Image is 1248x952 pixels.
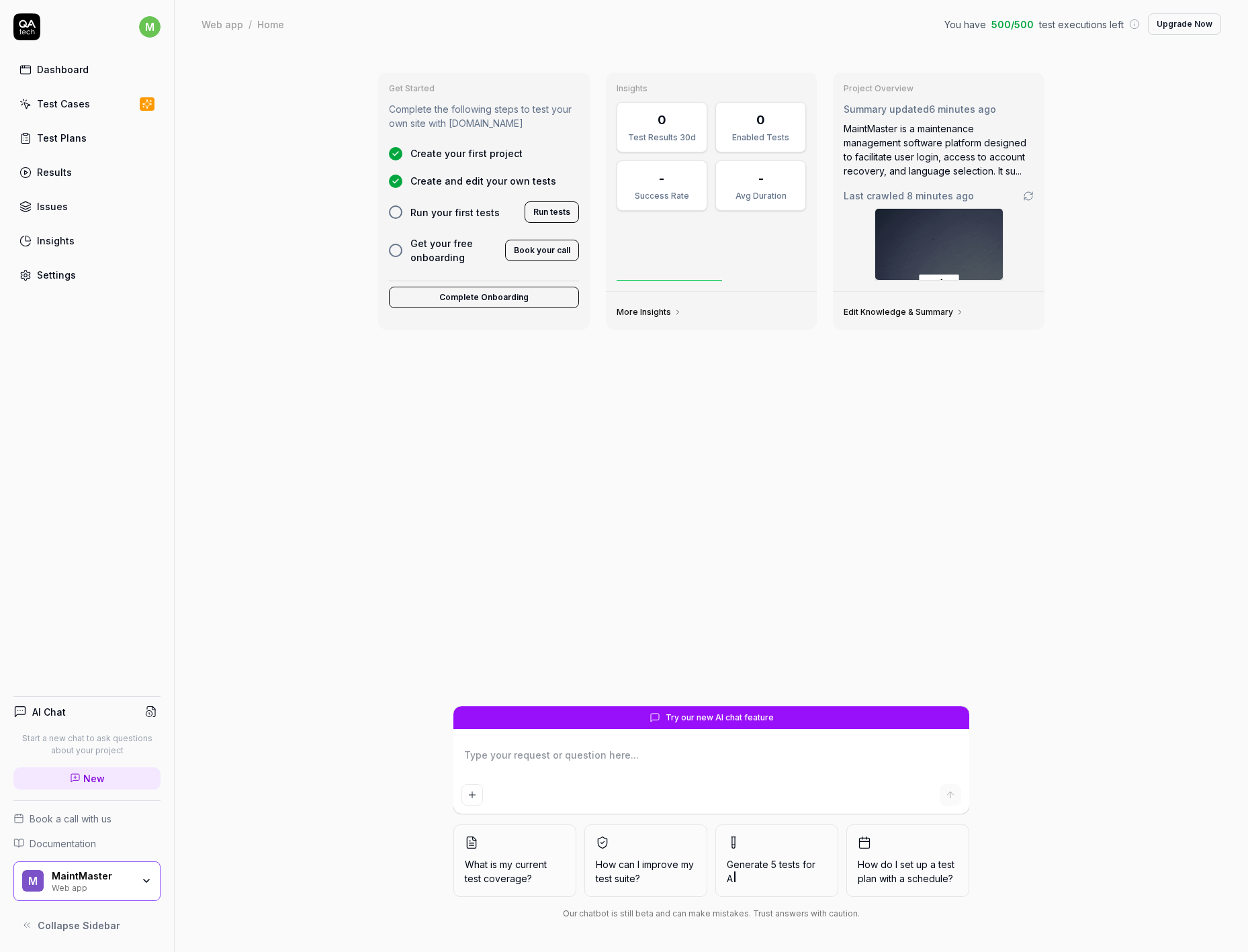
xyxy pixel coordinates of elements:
h4: AI Chat [32,705,66,719]
button: Run tests [525,201,579,223]
span: Run your first tests [410,205,500,220]
p: Complete the following steps to test your own site with [DOMAIN_NAME] [389,102,579,130]
button: How can I improve my test suite? [584,824,707,897]
span: How can I improve my test suite? [596,857,696,886]
div: Home [257,17,284,31]
time: 8 minutes ago [907,190,974,201]
div: Results [37,165,72,179]
span: M [22,870,44,892]
span: How do I set up a test plan with a schedule? [858,857,958,886]
a: Test Cases [13,91,161,117]
div: / [249,17,252,31]
span: Try our new AI chat feature [666,712,774,724]
span: Book a call with us [30,812,112,826]
a: Edit Knowledge & Summary [844,307,964,318]
span: Collapse Sidebar [38,918,120,933]
h3: Insights [617,83,807,94]
div: MaintMaster [52,870,132,882]
a: Test Plans [13,125,161,151]
a: More Insights [617,307,682,318]
a: Book your call [505,242,579,256]
span: Generate 5 tests for [727,857,827,886]
span: Create and edit your own tests [410,174,556,188]
div: - [758,169,764,187]
div: MaintMaster is a maintenance management software platform designed to facilitate user login, acce... [844,122,1034,178]
button: Add attachment [461,784,483,806]
button: What is my current test coverage? [453,824,576,897]
h3: Get Started [389,83,579,94]
div: Web app [202,17,243,31]
a: Documentation [13,837,161,851]
a: Book a call with us [13,812,161,826]
div: Test Cases [37,97,90,111]
time: 6 minutes ago [929,103,996,115]
a: Dashboard [13,56,161,83]
div: Dashboard [37,62,89,77]
a: Go to crawling settings [1023,191,1034,201]
a: Run tests [525,204,579,218]
button: How do I set up a test plan with a schedule? [846,824,969,897]
a: Issues [13,193,161,220]
span: Create your first project [410,146,523,160]
a: Insights [13,228,161,254]
div: Test Plans [37,131,87,145]
button: Collapse Sidebar [13,912,161,939]
button: m [139,13,161,40]
div: Avg Duration [724,190,797,202]
span: Summary updated [844,103,929,115]
span: m [139,16,161,38]
span: Get your free onboarding [410,236,497,265]
div: Insights [37,234,75,248]
div: 0 [756,111,765,129]
div: Our chatbot is still beta and can make mistakes. Trust answers with caution. [453,908,969,920]
a: New [13,767,161,790]
button: MMaintMasterWeb app [13,861,161,902]
span: Documentation [30,837,96,851]
img: Screenshot [875,209,1003,280]
button: Book your call [505,240,579,261]
button: Complete Onboarding [389,287,579,308]
a: Settings [13,262,161,288]
a: Results [13,159,161,185]
span: 500 / 500 [991,17,1034,32]
span: test executions left [1039,17,1124,32]
div: Success Rate [625,190,699,202]
div: Issues [37,199,68,213]
div: Test Results 30d [625,132,699,144]
p: Start a new chat to ask questions about your project [13,732,161,757]
span: What is my current test coverage? [465,857,565,886]
span: A [727,873,733,884]
span: You have [944,17,986,32]
button: Upgrade Now [1148,13,1221,35]
div: - [659,169,664,187]
div: Settings [37,268,76,282]
span: New [83,771,105,786]
div: Web app [52,882,132,892]
button: Generate 5 tests forA [715,824,838,897]
h3: Project Overview [844,83,1034,94]
span: Last crawled [844,189,974,203]
div: 0 [658,111,666,129]
div: Enabled Tests [724,132,797,144]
